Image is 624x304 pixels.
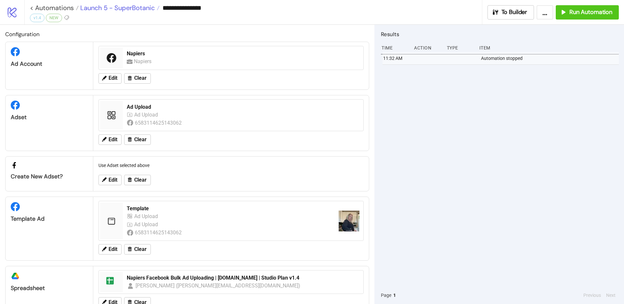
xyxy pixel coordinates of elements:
div: Use Adset selected above [96,159,366,172]
div: Napiers Facebook Bulk Ad Uploading | [DOMAIN_NAME] | Studio Plan v1.4 [127,274,359,282]
span: Clear [134,75,147,81]
span: To Builder [501,8,527,16]
div: NEW [46,14,62,22]
div: Create new adset? [11,173,88,180]
button: Edit [98,175,122,185]
span: Edit [109,137,117,143]
span: Page [381,292,391,299]
h2: Results [381,30,619,38]
button: To Builder [487,5,534,20]
div: Napiers [127,50,359,57]
span: Run Automation [569,8,612,16]
button: Clear [124,244,151,255]
div: Action [413,42,441,54]
a: Launch 5 - SuperBotanic [79,5,160,11]
div: v1.4 [30,14,45,22]
div: Adset [11,114,88,121]
div: Time [381,42,409,54]
button: Clear [124,175,151,185]
div: Automation stopped [480,52,620,64]
div: 6583114625143062 [135,119,183,127]
div: Template Ad [11,215,88,223]
div: Template [127,205,333,212]
div: Type [446,42,474,54]
button: Edit [98,244,122,255]
button: Next [604,292,617,299]
div: Ad Account [11,60,88,68]
span: Clear [134,177,147,183]
span: Edit [109,246,117,252]
img: https://scontent-fra5-2.xx.fbcdn.net/v/t15.13418-10/526589644_24450542441230840_72001984545809222... [339,211,359,231]
a: < Automations [30,5,79,11]
div: Spreadsheet [11,284,88,292]
div: Ad Upload [134,212,160,220]
button: 1 [391,292,398,299]
div: 11:32 AM [383,52,410,64]
div: Napiers [134,57,153,65]
span: Clear [134,246,147,252]
div: 6583114625143062 [135,228,183,237]
button: Edit [98,134,122,145]
div: Ad Upload [134,111,160,119]
div: [PERSON_NAME] ([PERSON_NAME][EMAIL_ADDRESS][DOMAIN_NAME]) [136,282,301,290]
button: Clear [124,134,151,145]
h2: Configuration [5,30,369,38]
span: Clear [134,137,147,143]
div: Ad Upload [134,220,160,228]
span: Launch 5 - SuperBotanic [79,4,155,12]
span: Edit [109,75,117,81]
div: Ad Upload [127,104,359,111]
button: ... [537,5,553,20]
div: Item [479,42,619,54]
button: Clear [124,73,151,84]
button: Edit [98,73,122,84]
button: Run Automation [556,5,619,20]
button: Previous [581,292,603,299]
span: Edit [109,177,117,183]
